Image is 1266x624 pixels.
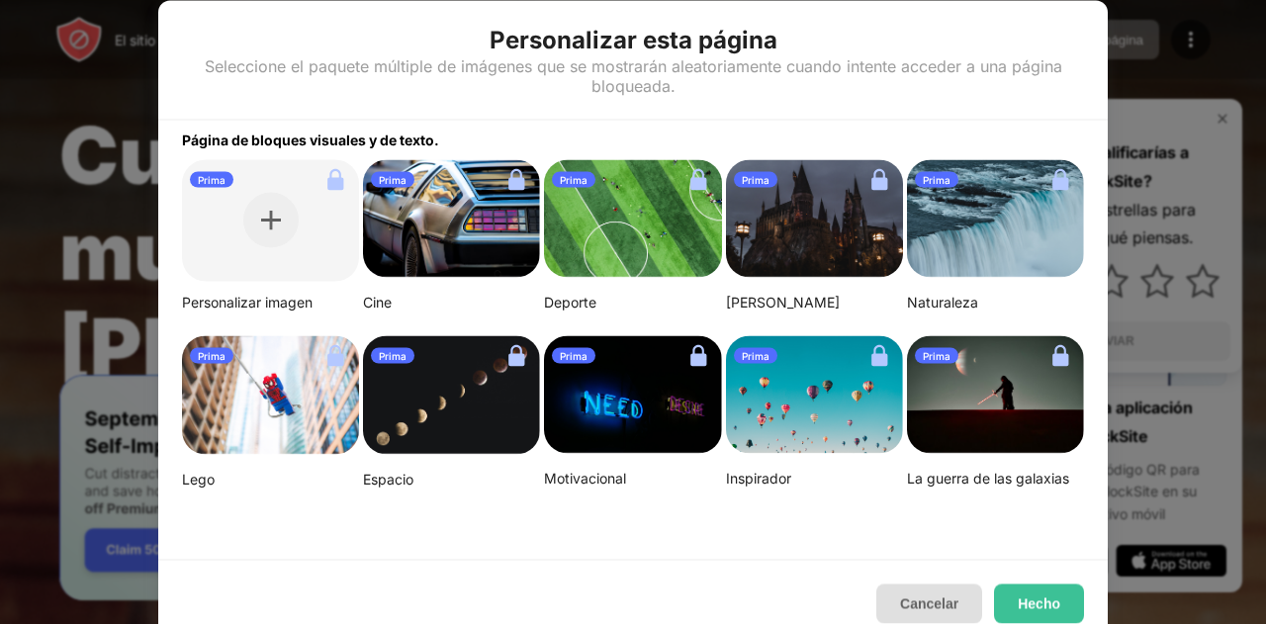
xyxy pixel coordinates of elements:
[261,211,281,230] img: plus.svg
[319,339,351,371] img: lock.svg
[726,159,903,278] img: aditya-vyas-5qUJfO4NU4o-unsplash-small.png
[994,583,1084,623] button: Hecho
[742,349,769,361] font: Prima
[182,294,313,311] font: Personalizar imagen
[1018,595,1060,611] font: Hecho
[742,173,769,185] font: Prima
[182,470,215,487] font: Lego
[560,173,588,185] font: Prima
[363,294,392,311] font: Cine
[900,595,958,611] font: Cancelar
[205,55,1062,95] font: Seleccione el paquete múltiple de imágenes que se mostrarán aleatoriamente cuando intente acceder...
[363,335,540,455] img: linda-xu-KsomZsgjLSA-unsplash.png
[923,173,950,185] font: Prima
[182,335,359,454] img: mehdi-messrro-gIpJwuHVwt0-unsplash-small.png
[379,173,407,185] font: Prima
[863,339,895,371] img: lock.svg
[544,335,721,454] img: alexis-fauvet-qfWf9Muwp-c-unsplash-small.png
[544,470,626,487] font: Motivacional
[560,349,588,361] font: Prima
[198,349,226,361] font: Prima
[923,349,950,361] font: Prima
[379,349,407,361] font: Prima
[198,173,226,185] font: Prima
[907,159,1084,278] img: aditya-chinchure-LtHTe32r_nA-unsplash.png
[490,25,777,53] font: Personalizar esta página
[544,294,596,311] font: Deporte
[907,335,1084,454] img: image-22-small.png
[182,131,439,147] font: Página de bloques visuales y de texto.
[363,471,413,488] font: Espacio
[363,159,540,278] img: image-26.png
[863,163,895,195] img: lock.svg
[1044,163,1076,195] img: lock.svg
[907,470,1069,487] font: La guerra de las galaxias
[876,583,982,623] button: Cancelar
[726,335,903,454] img: ian-dooley-DuBNA1QMpPA-unsplash-small.png
[726,470,791,487] font: Inspirador
[1044,339,1076,371] img: lock.svg
[726,294,840,311] font: [PERSON_NAME]
[500,163,532,195] img: lock.svg
[682,163,714,195] img: lock.svg
[544,159,721,278] img: jeff-wang-p2y4T4bFws4-unsplash-small.png
[500,339,532,371] img: lock.svg
[319,163,351,195] img: lock.svg
[907,294,978,311] font: Naturaleza
[682,339,714,371] img: lock.svg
